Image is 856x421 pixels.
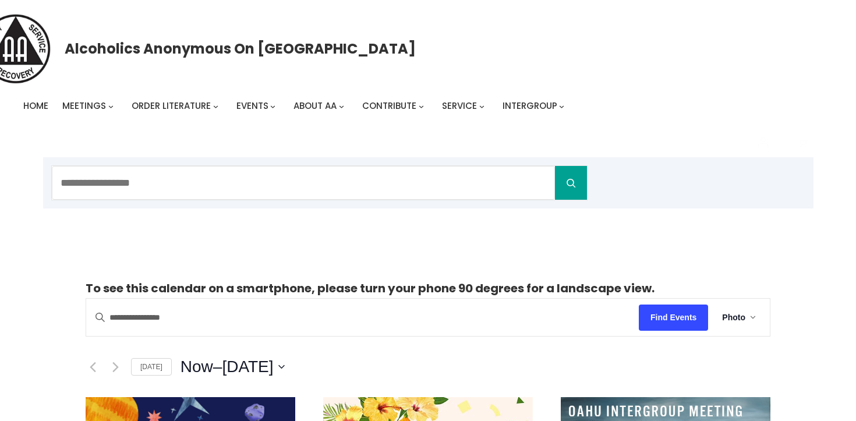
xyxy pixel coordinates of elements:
nav: Intergroup [23,98,568,114]
strong: To see this calendar on a smartphone, please turn your phone 90 degrees for a landscape view. [86,280,655,296]
a: Login [748,128,777,157]
button: Contribute submenu [419,104,424,109]
span: [DATE] [222,355,273,378]
button: Order Literature submenu [213,104,218,109]
a: Meetings [62,98,106,114]
button: Cart [791,132,813,154]
button: Events submenu [270,104,275,109]
button: Search [555,166,587,200]
span: Events [236,100,268,112]
button: Meetings submenu [108,104,114,109]
a: Alcoholics Anonymous on [GEOGRAPHIC_DATA] [65,36,416,61]
span: Home [23,100,48,112]
span: Meetings [62,100,106,112]
button: About AA submenu [339,104,344,109]
a: Contribute [362,98,416,114]
span: About AA [293,100,337,112]
span: – [213,355,222,378]
a: Intergroup [503,98,557,114]
a: Previous Events [86,360,100,374]
a: [DATE] [131,358,172,376]
a: Next Events [108,360,122,374]
span: Intergroup [503,100,557,112]
a: Service [442,98,477,114]
button: Intergroup submenu [559,104,564,109]
a: Events [236,98,268,114]
input: Enter Keyword. Search for events by Keyword. [86,299,639,336]
button: Photo [708,299,770,336]
span: Photo [722,311,745,324]
span: Order Literature [132,100,211,112]
button: Service submenu [479,104,484,109]
span: Contribute [362,100,416,112]
a: About AA [293,98,337,114]
button: Click to toggle datepicker [181,355,285,378]
button: Find Events [639,305,708,331]
span: Service [442,100,477,112]
span: Now [181,355,213,378]
a: Home [23,98,48,114]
